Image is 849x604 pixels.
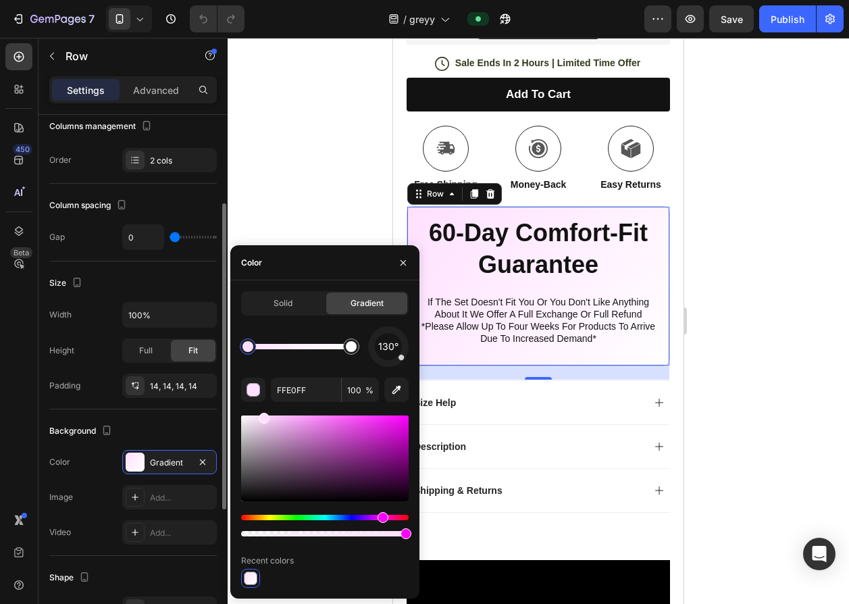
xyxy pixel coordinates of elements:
button: 7 [5,5,101,32]
div: Undo/Redo [190,5,245,32]
div: Beta [10,247,32,258]
span: / [403,12,407,26]
div: Color [49,456,70,468]
button: Publish [759,5,816,32]
span: % [365,384,374,397]
p: Settings [67,83,105,97]
div: Recent colors [241,555,294,567]
div: Hue [241,515,409,520]
button: Save [709,5,754,32]
span: Gradient [351,297,384,309]
input: Auto [123,303,216,327]
div: Shape [49,569,93,587]
span: greyy [409,12,435,26]
div: Background [49,422,115,441]
div: Padding [49,380,80,392]
p: Advanced [133,83,179,97]
div: Open Intercom Messenger [803,538,835,570]
div: Add... [150,527,213,539]
div: Video [49,526,71,538]
span: 130° [378,338,398,355]
div: Color [241,257,262,269]
div: Order [49,154,72,166]
div: 14, 14, 14, 14 [150,380,213,393]
div: Size [49,274,85,293]
span: Save [721,14,743,25]
div: Width [49,309,72,321]
input: Eg: FFFFFF [271,378,341,402]
div: Add... [150,492,213,504]
div: Columns management [49,118,155,136]
span: Full [139,345,153,357]
span: Fit [188,345,198,357]
span: Solid [274,297,292,309]
div: Gap [49,231,65,243]
div: Height [49,345,74,357]
div: Column spacing [49,197,130,215]
div: 450 [13,144,32,155]
input: Auto [123,225,163,249]
p: 7 [88,11,95,27]
div: Publish [771,12,804,26]
div: Image [49,491,73,503]
div: 2 cols [150,155,213,167]
div: Gradient [150,457,189,469]
iframe: Design area [393,38,684,604]
p: Row [66,48,180,64]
